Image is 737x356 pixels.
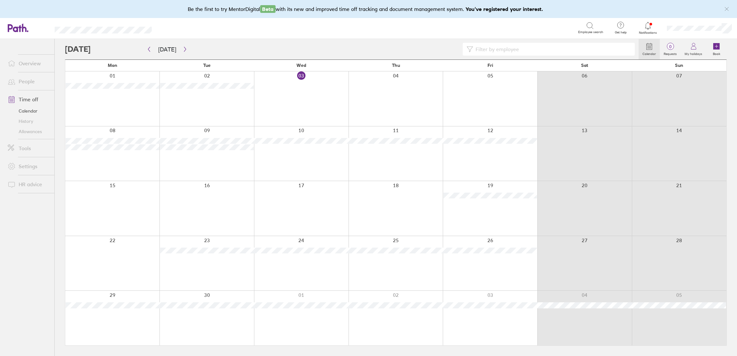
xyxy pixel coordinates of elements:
span: 0 [660,44,681,49]
input: Filter by employee [473,43,631,55]
a: Calendar [3,106,54,116]
a: My holidays [681,39,706,59]
span: Tue [203,63,211,68]
label: Book [709,50,724,56]
button: [DATE] [153,44,181,55]
b: You've registered your interest. [466,6,543,12]
span: Notifications [638,31,659,35]
span: Fri [487,63,493,68]
a: HR advice [3,178,54,191]
span: Wed [296,63,306,68]
a: Allowances [3,126,54,137]
span: Beta [260,5,276,13]
a: Book [706,39,727,59]
span: Sun [675,63,683,68]
label: My holidays [681,50,706,56]
span: Sat [581,63,588,68]
a: History [3,116,54,126]
span: Mon [108,63,117,68]
a: People [3,75,54,88]
span: Thu [392,63,400,68]
a: Time off [3,93,54,106]
a: Tools [3,142,54,155]
label: Requests [660,50,681,56]
a: 0Requests [660,39,681,59]
div: Be the first to try MentorDigital with its new and improved time off tracking and document manage... [188,5,550,13]
span: Employee search [578,30,603,34]
a: Overview [3,57,54,70]
div: Search [169,25,186,31]
a: Settings [3,160,54,173]
span: Get help [610,31,631,34]
label: Calendar [639,50,660,56]
a: Calendar [639,39,660,59]
a: Notifications [638,21,659,35]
